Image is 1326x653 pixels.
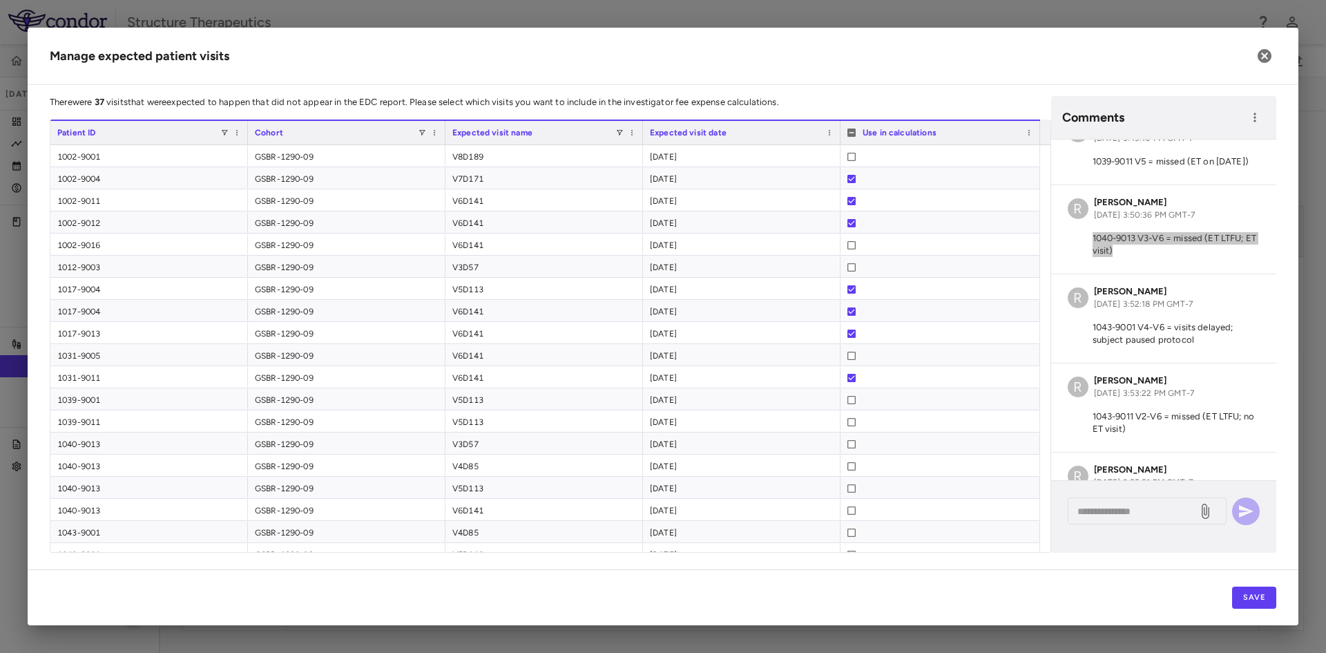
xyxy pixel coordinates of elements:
div: GSBR-1290-09 [248,521,445,542]
div: [DATE] [643,477,840,498]
div: GSBR-1290-09 [248,189,445,211]
div: 1040-9013 [50,433,248,454]
h6: [PERSON_NAME] [1094,375,1194,387]
span: Patient ID [57,128,96,138]
div: 1040-9013 [50,499,248,520]
div: 1002-9011 [50,189,248,211]
span: [DATE] 3:53:22 PM GMT-7 [1094,388,1194,398]
div: V5D113 [445,477,643,498]
div: GSBR-1290-09 [248,499,445,520]
div: 1002-9001 [50,145,248,167]
div: [DATE] [643,366,840,388]
div: [DATE] [643,433,840,454]
div: GSBR-1290-09 [248,167,445,189]
div: [DATE] [643,189,840,211]
span: Use in calculations [863,128,936,138]
div: GSBR-1290-09 [248,300,445,321]
span: Cohort [255,128,283,138]
div: 1017-9013 [50,322,248,343]
div: V6D141 [445,189,643,211]
button: Save [1232,587,1276,609]
div: V5D113 [445,543,643,565]
div: GSBR-1290-09 [248,344,445,366]
div: 1017-9004 [50,300,248,321]
div: [DATE] [643,388,840,410]
span: [DATE] 3:55:51 PM GMT-7 [1094,477,1193,487]
div: 1031-9011 [50,366,248,388]
div: 1039-9001 [50,388,248,410]
p: 1043-9011 V2-V6 = missed (ET LTFU; no ET visit) [1068,410,1260,435]
div: [DATE] [643,521,840,542]
div: [DATE] [643,211,840,233]
div: V7D171 [445,167,643,189]
span: Expected visit name [452,128,532,138]
div: [DATE] [643,145,840,167]
div: 1002-9016 [50,234,248,255]
h6: [PERSON_NAME] [1094,285,1193,298]
div: GSBR-1290-09 [248,543,445,565]
div: V3D57 [445,256,643,277]
div: GSBR-1290-09 [248,366,445,388]
div: [DATE] [643,344,840,366]
div: R [1068,377,1088,397]
div: [DATE] [643,499,840,520]
div: [DATE] [643,256,840,277]
div: 1043-9001 [50,543,248,565]
div: 1012-9003 [50,256,248,277]
div: 1040-9013 [50,477,248,498]
div: V6D141 [445,366,643,388]
div: 1043-9001 [50,521,248,542]
p: There were visits that were expected to happen that did not appear in the EDC report. Please sele... [50,96,1051,108]
div: [DATE] [643,300,840,321]
div: 1017-9004 [50,278,248,299]
p: 1043-9001 V4-V6 = visits delayed; subject paused protocol [1068,321,1260,346]
div: GSBR-1290-09 [248,145,445,167]
div: [DATE] [643,322,840,343]
div: GSBR-1290-09 [248,211,445,233]
div: GSBR-1290-09 [248,234,445,255]
div: V3D57 [445,433,643,454]
div: GSBR-1290-09 [248,278,445,299]
div: GSBR-1290-09 [248,256,445,277]
div: V6D141 [445,499,643,520]
strong: 37 [95,97,104,107]
div: 1040-9013 [50,455,248,476]
span: Expected visit date [650,128,727,138]
div: V6D141 [445,234,643,255]
div: V6D141 [445,322,643,343]
div: R [1068,466,1088,486]
h6: [PERSON_NAME] [1094,464,1193,476]
h6: Manage expected patient visits [50,47,229,66]
h6: Comments [1062,108,1245,127]
div: V4D85 [445,521,643,542]
div: 1002-9004 [50,167,248,189]
div: V6D141 [445,300,643,321]
div: [DATE] [643,278,840,299]
div: V5D113 [445,388,643,410]
h6: [PERSON_NAME] [1094,196,1195,209]
div: GSBR-1290-09 [248,410,445,432]
div: [DATE] [643,167,840,189]
div: 1031-9005 [50,344,248,366]
div: V4D85 [445,455,643,476]
div: V5D113 [445,278,643,299]
div: [DATE] [643,543,840,565]
div: V6D141 [445,211,643,233]
p: 1039-9011 V5 = missed (ET on [DATE]) [1068,155,1260,168]
div: [DATE] [643,455,840,476]
div: GSBR-1290-09 [248,455,445,476]
div: V8D189 [445,145,643,167]
div: GSBR-1290-09 [248,433,445,454]
span: [DATE] 3:52:18 PM GMT-7 [1094,299,1193,309]
div: 1002-9012 [50,211,248,233]
div: 1039-9011 [50,410,248,432]
div: V6D141 [445,344,643,366]
span: [DATE] 3:50:36 PM GMT-7 [1094,210,1195,220]
div: R [1068,198,1088,219]
div: R [1068,287,1088,308]
div: V5D113 [445,410,643,432]
p: 1040-9013 V3-V6 = missed (ET LTFU; ET visit) [1068,232,1260,257]
div: [DATE] [643,234,840,255]
div: [DATE] [643,410,840,432]
div: GSBR-1290-09 [248,477,445,498]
